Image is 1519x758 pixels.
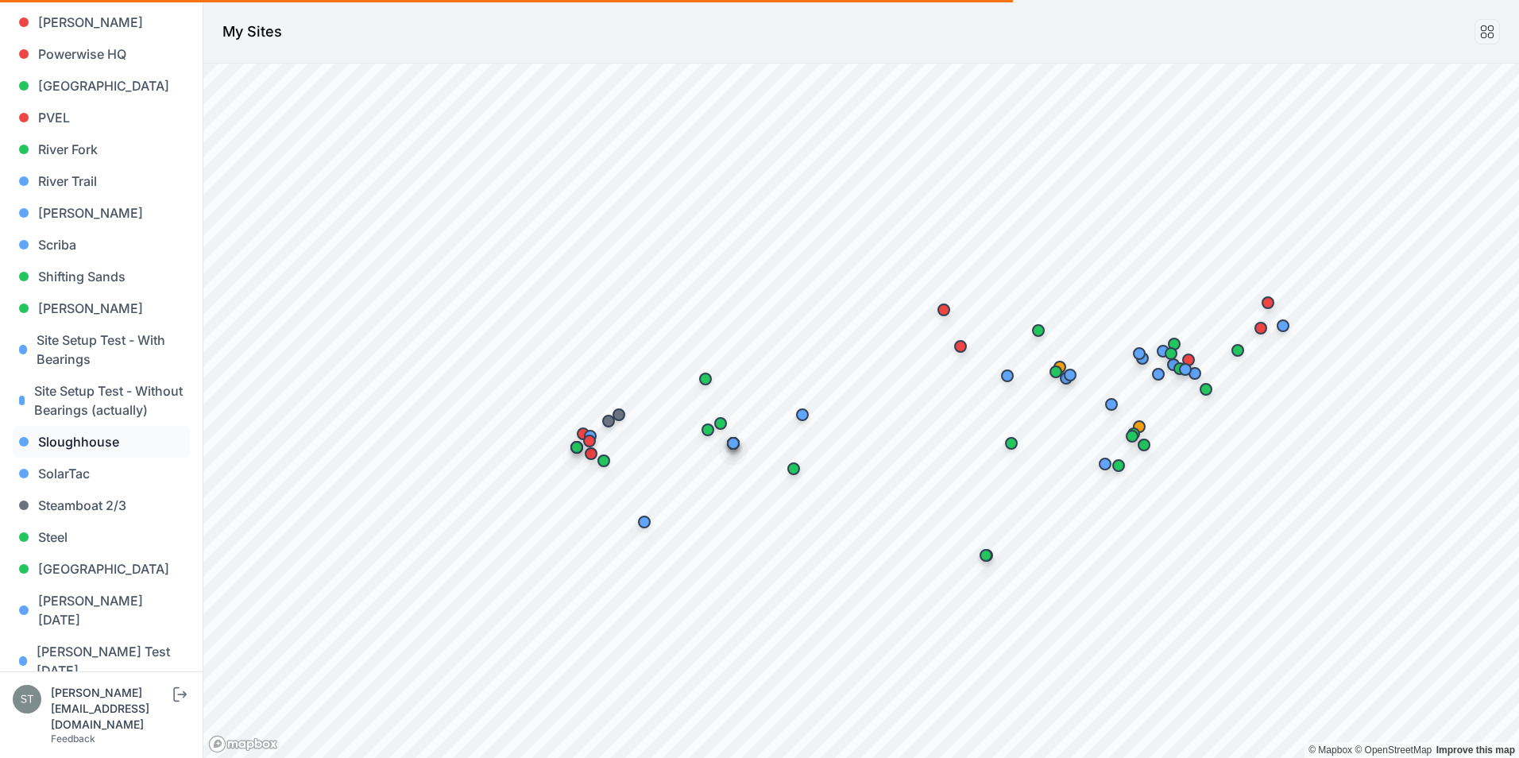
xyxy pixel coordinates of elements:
a: [PERSON_NAME] [13,292,190,324]
a: PVEL [13,102,190,133]
a: Map feedback [1436,744,1515,756]
div: Map marker [1252,287,1284,319]
div: Map marker [995,427,1027,459]
div: Map marker [705,408,736,439]
div: Map marker [1040,356,1072,388]
div: Map marker [1118,418,1150,450]
div: Map marker [1147,335,1179,367]
div: Map marker [567,418,599,450]
div: Map marker [574,420,606,452]
div: Map marker [628,506,660,538]
img: steve@nevados.solar [13,685,41,714]
div: Map marker [1169,354,1201,385]
div: Map marker [593,405,624,437]
a: Scriba [13,229,190,261]
div: Map marker [1054,359,1086,391]
a: [GEOGRAPHIC_DATA] [13,553,190,585]
a: [PERSON_NAME] Test [DATE] [13,636,190,686]
div: Map marker [991,360,1023,392]
a: Site Setup Test - With Bearings [13,324,190,375]
div: Map marker [717,427,749,459]
div: Map marker [970,539,1002,571]
div: Map marker [1142,358,1174,390]
div: Map marker [1245,312,1277,344]
div: Map marker [778,453,810,485]
div: Map marker [945,331,976,362]
div: Map marker [1116,420,1148,452]
div: Map marker [574,425,605,457]
div: [PERSON_NAME][EMAIL_ADDRESS][DOMAIN_NAME] [51,685,170,733]
a: Feedback [51,733,95,744]
a: [PERSON_NAME] [13,6,190,38]
div: Map marker [1123,411,1155,443]
a: OpenStreetMap [1355,744,1432,756]
div: Map marker [1173,344,1204,376]
h1: My Sites [222,21,282,43]
div: Map marker [1222,335,1254,366]
div: Map marker [1123,338,1155,369]
a: [PERSON_NAME] [13,197,190,229]
a: River Fork [13,133,190,165]
a: Steamboat 2/3 [13,489,190,521]
div: Map marker [1089,448,1121,480]
a: Mapbox [1308,744,1352,756]
a: Powerwise HQ [13,38,190,70]
div: Map marker [692,414,724,446]
div: Map marker [928,294,960,326]
div: Map marker [1103,450,1134,481]
a: Mapbox logo [208,735,278,753]
canvas: Map [203,64,1519,758]
a: Sloughhouse [13,426,190,458]
a: [GEOGRAPHIC_DATA] [13,70,190,102]
a: Shifting Sands [13,261,190,292]
div: Map marker [561,431,593,463]
div: Map marker [1190,373,1222,405]
a: River Trail [13,165,190,197]
div: Map marker [1044,351,1076,383]
div: Map marker [1155,338,1187,369]
a: Site Setup Test - Without Bearings (actually) [13,375,190,426]
div: Map marker [690,363,721,395]
a: SolarTac [13,458,190,489]
div: Map marker [1022,315,1054,346]
a: Steel [13,521,190,553]
div: Map marker [1158,328,1190,360]
div: Map marker [1267,310,1299,342]
div: Map marker [603,399,635,431]
a: [PERSON_NAME] [DATE] [13,585,190,636]
div: Map marker [1096,389,1127,420]
div: Map marker [787,399,818,431]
